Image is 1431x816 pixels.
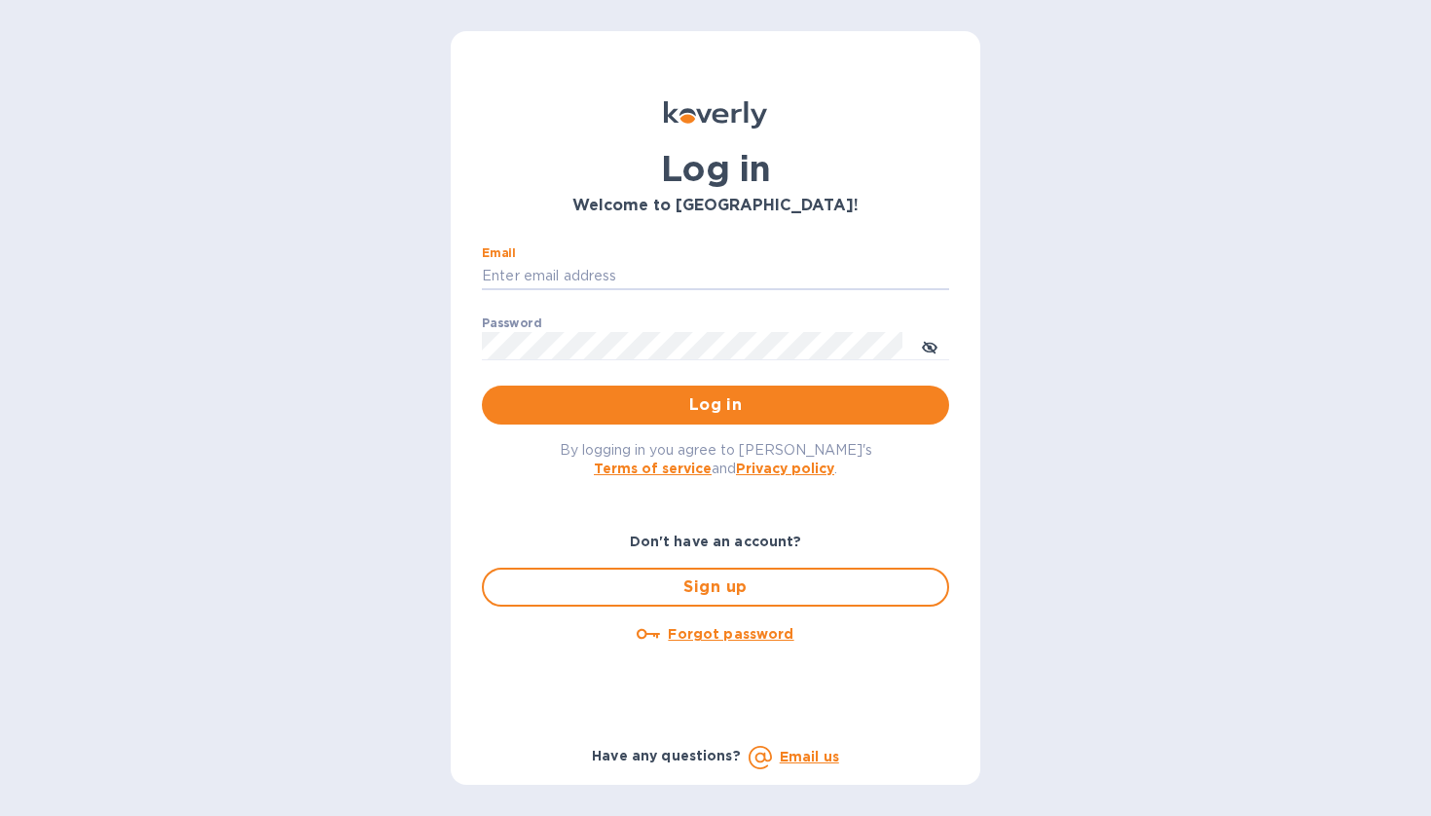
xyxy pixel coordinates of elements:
[736,461,834,476] a: Privacy policy
[664,101,767,129] img: Koverly
[560,442,872,476] span: By logging in you agree to [PERSON_NAME]'s and .
[592,748,741,763] b: Have any questions?
[482,148,949,189] h1: Log in
[910,326,949,365] button: toggle password visibility
[482,197,949,215] h3: Welcome to [GEOGRAPHIC_DATA]!
[482,386,949,425] button: Log in
[482,317,541,329] label: Password
[482,262,949,291] input: Enter email address
[668,626,793,642] u: Forgot password
[594,461,712,476] a: Terms of service
[499,575,932,599] span: Sign up
[630,534,802,549] b: Don't have an account?
[780,749,839,764] a: Email us
[497,393,934,417] span: Log in
[482,247,516,259] label: Email
[482,568,949,607] button: Sign up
